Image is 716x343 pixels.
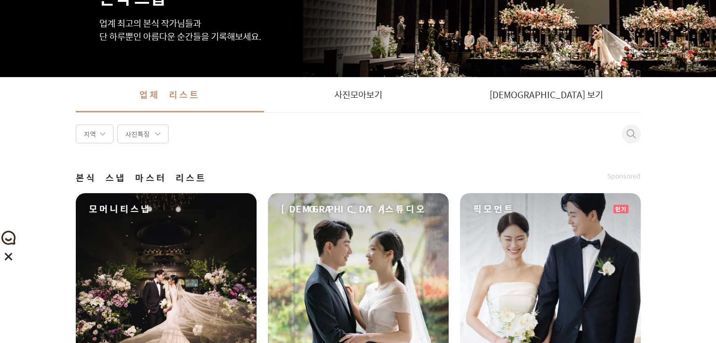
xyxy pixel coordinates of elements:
a: 설정 [121,276,181,300]
span: 모머니티스냅 [89,203,151,216]
a: 업체 리스트 [76,77,264,112]
div: 인기 [613,205,628,213]
a: 홈 [3,276,62,300]
button: 취소 [622,129,633,148]
span: 대화 [86,291,97,298]
div: 지역 [76,125,113,143]
a: 사진모아보기 [264,77,452,112]
span: 설정 [145,290,157,298]
span: 홈 [30,290,35,298]
a: 대화 [62,276,121,300]
span: Sponsored [607,171,641,181]
span: 본식 스냅 마스터 리스트 [76,171,207,185]
div: 사진특징 [117,125,169,143]
span: 픽모먼트 [473,203,515,216]
p: 업계 최고의 본식 작가님들과 단 하루뿐인 아름다운 순간들을 기록해보세요. [99,17,617,43]
span: [DEMOGRAPHIC_DATA]스튜디오 [281,203,426,216]
a: [DEMOGRAPHIC_DATA] 보기 [452,77,641,112]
